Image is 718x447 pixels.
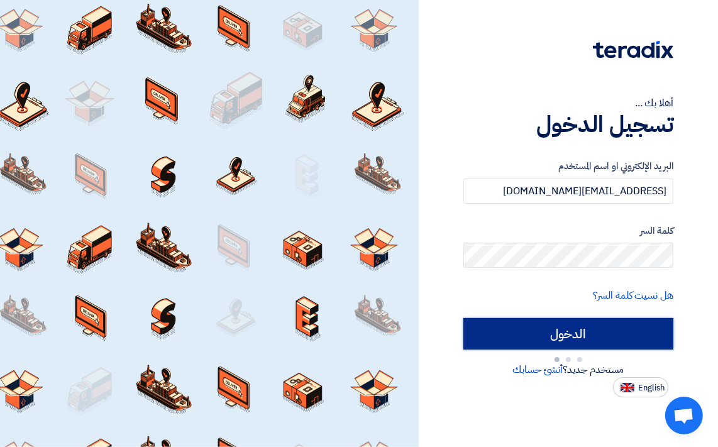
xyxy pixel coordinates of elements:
[463,362,673,377] div: مستخدم جديد؟
[593,288,673,303] a: هل نسيت كلمة السر؟
[463,224,673,238] label: كلمة السر
[463,159,673,174] label: البريد الإلكتروني او اسم المستخدم
[621,383,634,392] img: en-US.png
[463,111,673,138] h1: تسجيل الدخول
[593,41,673,58] img: Teradix logo
[613,377,668,397] button: English
[513,362,563,377] a: أنشئ حسابك
[665,397,703,434] div: Open chat
[638,384,665,392] span: English
[463,179,673,204] input: أدخل بريد العمل الإلكتروني او اسم المستخدم الخاص بك ...
[463,96,673,111] div: أهلا بك ...
[463,318,673,350] input: الدخول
